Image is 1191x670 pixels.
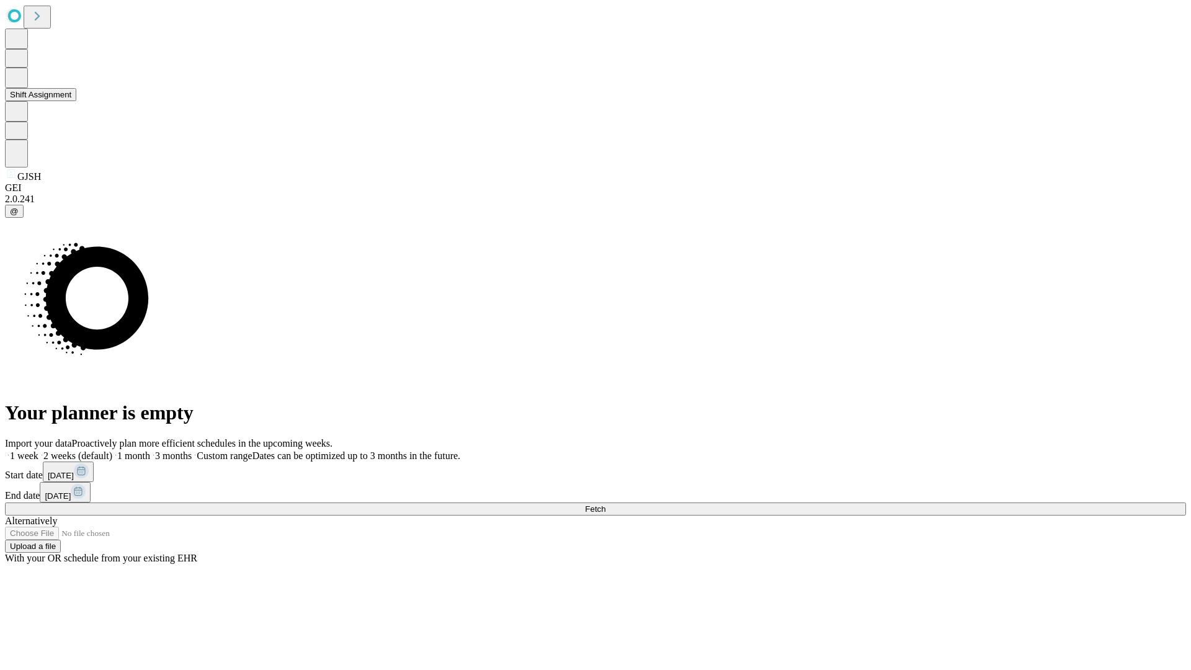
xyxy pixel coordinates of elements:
[43,450,112,461] span: 2 weeks (default)
[10,450,38,461] span: 1 week
[5,205,24,218] button: @
[155,450,192,461] span: 3 months
[5,401,1186,424] h1: Your planner is empty
[252,450,460,461] span: Dates can be optimized up to 3 months in the future.
[5,540,61,553] button: Upload a file
[5,438,72,449] span: Import your data
[5,194,1186,205] div: 2.0.241
[48,471,74,480] span: [DATE]
[5,553,197,563] span: With your OR schedule from your existing EHR
[5,516,57,526] span: Alternatively
[117,450,150,461] span: 1 month
[5,88,76,101] button: Shift Assignment
[5,482,1186,502] div: End date
[17,171,41,182] span: GJSH
[43,462,94,482] button: [DATE]
[5,462,1186,482] div: Start date
[197,450,252,461] span: Custom range
[5,182,1186,194] div: GEI
[45,491,71,501] span: [DATE]
[10,207,19,216] span: @
[40,482,91,502] button: [DATE]
[72,438,332,449] span: Proactively plan more efficient schedules in the upcoming weeks.
[5,502,1186,516] button: Fetch
[585,504,605,514] span: Fetch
